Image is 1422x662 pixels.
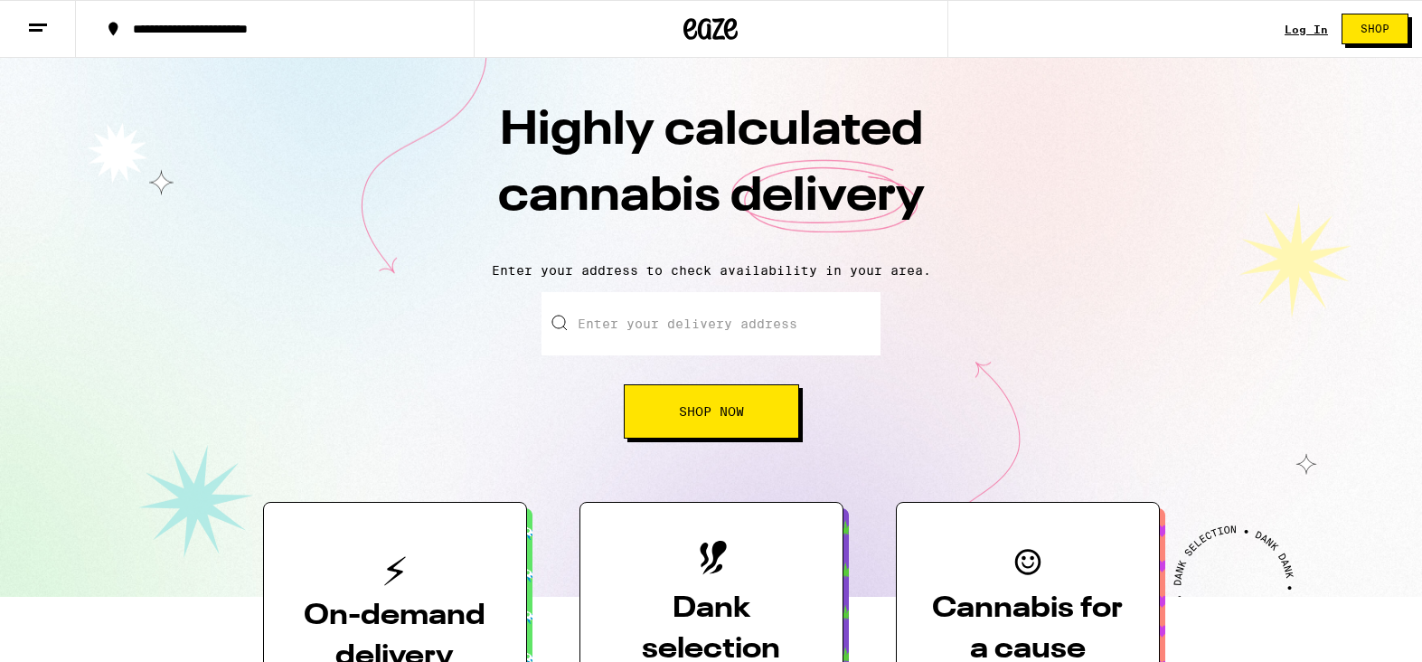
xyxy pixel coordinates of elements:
span: Shop [1361,24,1389,34]
h1: Highly calculated cannabis delivery [395,99,1028,249]
span: Shop Now [679,405,744,418]
a: Shop [1328,14,1422,44]
p: Enter your address to check availability in your area. [18,263,1404,278]
button: Shop Now [624,384,799,439]
button: Shop [1342,14,1408,44]
input: Enter your delivery address [541,292,881,355]
a: Log In [1285,24,1328,35]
